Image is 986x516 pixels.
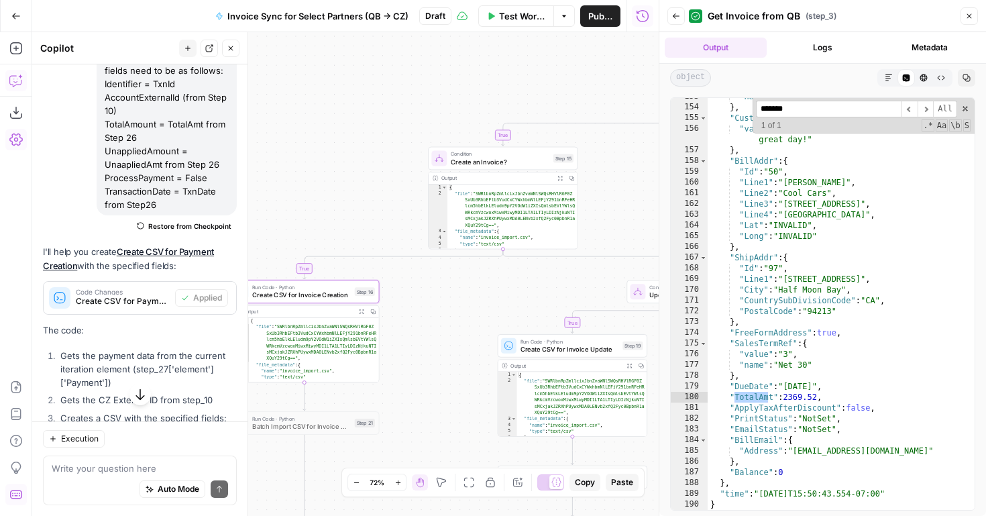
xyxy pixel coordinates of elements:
[511,372,516,378] span: Toggle code folding, rows 1 through 7
[806,10,836,22] span: ( step_3 )
[922,119,934,132] span: RegExp Search
[622,342,643,350] div: Step 19
[671,424,708,435] div: 183
[671,123,708,145] div: 156
[649,291,747,300] span: Update an Invoice
[949,119,961,132] span: Whole Word Search
[671,338,708,349] div: 175
[441,185,447,191] span: Toggle code folding, rows 1 through 7
[498,428,517,434] div: 5
[158,483,199,495] span: Auto Mode
[671,467,708,478] div: 187
[700,338,707,349] span: Toggle code folding, rows 175 through 178
[553,154,573,163] div: Step 15
[936,119,948,132] span: CaseSensitive Search
[43,323,237,338] p: The code:
[510,362,620,370] div: Output
[148,221,231,231] span: Restore from Checkpoint
[243,307,353,315] div: Output
[498,466,647,489] div: Run Code · PythonBatch Import CSV for Invoice Update in [GEOGRAPHIC_DATA]Step 22
[43,430,105,448] button: Execution
[40,42,175,55] div: Copilot
[252,415,351,423] span: Run Code · Python
[772,38,874,58] button: Logs
[700,156,707,166] span: Toggle code folding, rows 158 through 166
[671,156,708,166] div: 158
[175,289,228,307] button: Applied
[498,435,517,441] div: 6
[571,437,573,465] g: Edge from step_19 to step_22
[498,416,517,422] div: 3
[355,287,375,296] div: Step 16
[671,317,708,327] div: 173
[521,344,619,354] span: Create CSV for Invoice Update
[671,488,708,499] div: 189
[879,38,981,58] button: Metadata
[43,245,237,273] p: I'll help you create with the specified fields:
[671,209,708,220] div: 163
[229,411,379,435] div: Run Code · PythonBatch Import CSV for Invoice Creation in [GEOGRAPHIC_DATA]Step 21
[425,10,445,22] span: Draft
[671,370,708,381] div: 178
[671,381,708,392] div: 179
[571,303,702,333] g: Edge from step_14 to step_19
[671,499,708,510] div: 190
[708,9,800,23] span: Get Invoice from QB
[671,145,708,156] div: 157
[700,435,707,446] span: Toggle code folding, rows 184 through 186
[303,249,503,279] g: Edge from step_15 to step_16
[626,280,776,303] div: ConditionUpdate an Invoice
[671,435,708,446] div: 184
[451,157,549,166] span: Create an Invoice?
[370,477,384,488] span: 72%
[131,218,237,234] button: Restore from Checkpoint
[57,349,237,389] li: Gets the payment data from the current iteration element (step_27['element']['Payment'])
[193,292,222,304] span: Applied
[670,69,711,87] span: object
[671,360,708,370] div: 177
[140,480,205,498] button: Auto Mode
[569,474,600,491] button: Copy
[950,37,971,49] div: Close
[355,419,375,427] div: Step 21
[671,199,708,209] div: 162
[498,422,517,428] div: 4
[429,191,447,228] div: 2
[429,185,447,191] div: 1
[498,334,647,437] div: Run Code · PythonCreate CSV for Invoice UpdateStep 19Output{ "file":"SWRlbnRpZmllcixJbnZvaWNlSWQs...
[671,263,708,274] div: 168
[521,338,619,346] span: Run Code · Python
[671,295,708,306] div: 171
[441,174,551,183] div: Output
[57,393,237,407] li: Gets the CZ External ID from step_10
[227,9,408,23] span: Invoice Sync for Select Partners (QB -> CZ)
[671,478,708,488] div: 188
[43,246,214,271] a: Create CSV for Payment Creation
[252,291,351,300] span: Create CSV for Invoice Creation
[700,252,707,263] span: Toggle code folding, rows 167 through 173
[61,433,99,445] span: Execution
[671,242,708,252] div: 166
[671,285,708,295] div: 170
[671,102,708,113] div: 154
[478,5,553,27] button: Test Workflow
[451,150,549,158] span: Condition
[428,147,578,250] div: ConditionCreate an Invoice?Step 15Output{ "file":"SWRlbnRpZmllcixJbnZvaWNlSWQsRHVlRGF0Z SxUb3RhbE...
[671,349,708,360] div: 176
[498,372,517,378] div: 1
[671,220,708,231] div: 164
[756,120,787,131] span: 1 of 1
[252,421,351,431] span: Batch Import CSV for Invoice Creation in [GEOGRAPHIC_DATA]
[303,382,306,411] g: Edge from step_16 to step_21
[76,295,170,307] span: Create CSV for Payment Addition (step_20)
[207,5,417,27] button: Invoice Sync for Select Partners (QB -> CZ)
[580,5,620,27] button: Publish
[76,289,170,295] span: Code Changes
[671,252,708,263] div: 167
[606,474,639,491] button: Paste
[511,416,516,422] span: Toggle code folding, rows 3 through 6
[671,231,708,242] div: 165
[498,378,517,416] div: 2
[252,283,351,291] span: Run Code · Python
[97,19,237,215] div: In step 20 I need to create a CSV to Batch Import to CZ similar to Step 16, but the fields need t...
